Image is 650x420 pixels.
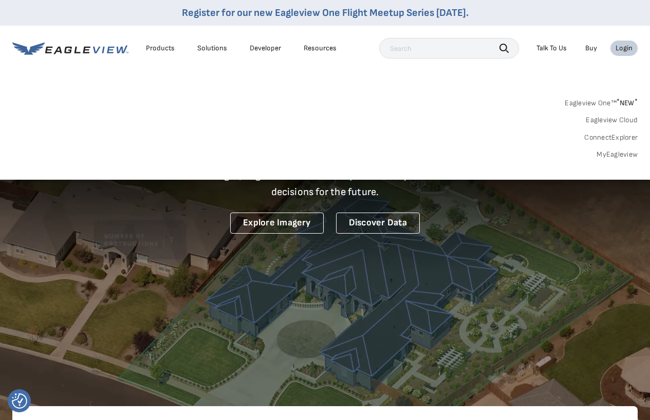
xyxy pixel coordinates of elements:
a: Developer [250,44,281,53]
a: Register for our new Eagleview One Flight Meetup Series [DATE]. [182,7,469,19]
input: Search [379,38,519,59]
div: Solutions [197,44,227,53]
a: MyEagleview [597,150,638,159]
button: Consent Preferences [12,393,27,409]
a: Eagleview Cloud [586,116,638,125]
div: Talk To Us [536,44,567,53]
a: Buy [585,44,597,53]
a: Discover Data [336,213,420,234]
a: Explore Imagery [230,213,324,234]
span: NEW [617,99,638,107]
img: Revisit consent button [12,393,27,409]
a: ConnectExplorer [584,133,638,142]
div: Resources [304,44,337,53]
div: Products [146,44,175,53]
div: Login [616,44,633,53]
a: Eagleview One™*NEW* [565,96,638,107]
